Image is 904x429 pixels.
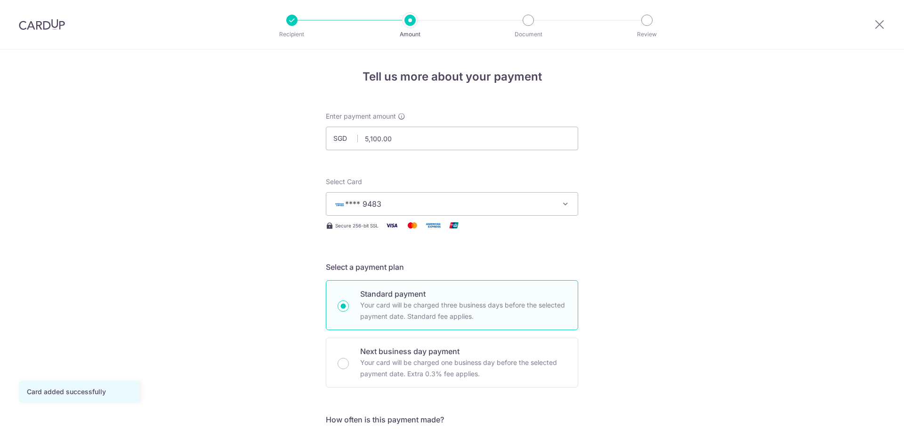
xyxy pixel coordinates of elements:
img: Visa [382,219,401,231]
span: Secure 256-bit SSL [335,222,379,229]
img: Mastercard [403,219,422,231]
img: Union Pay [444,219,463,231]
p: Document [493,30,563,39]
p: Recipient [257,30,327,39]
div: Card added successfully [27,387,131,397]
p: Standard payment [360,288,566,299]
img: CardUp [19,19,65,30]
h4: Tell us more about your payment [326,68,578,85]
h5: How often is this payment made? [326,414,578,425]
input: 0.00 [326,127,578,150]
span: SGD [333,134,358,143]
p: Next business day payment [360,346,566,357]
h5: Select a payment plan [326,261,578,273]
p: Your card will be charged one business day before the selected payment date. Extra 0.3% fee applies. [360,357,566,380]
p: Review [612,30,682,39]
p: Your card will be charged three business days before the selected payment date. Standard fee appl... [360,299,566,322]
span: Enter payment amount [326,112,396,121]
p: Amount [375,30,445,39]
img: AMEX [334,201,345,208]
span: translation missing: en.payables.payment_networks.credit_card.summary.labels.select_card [326,178,362,186]
img: American Express [424,219,443,231]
